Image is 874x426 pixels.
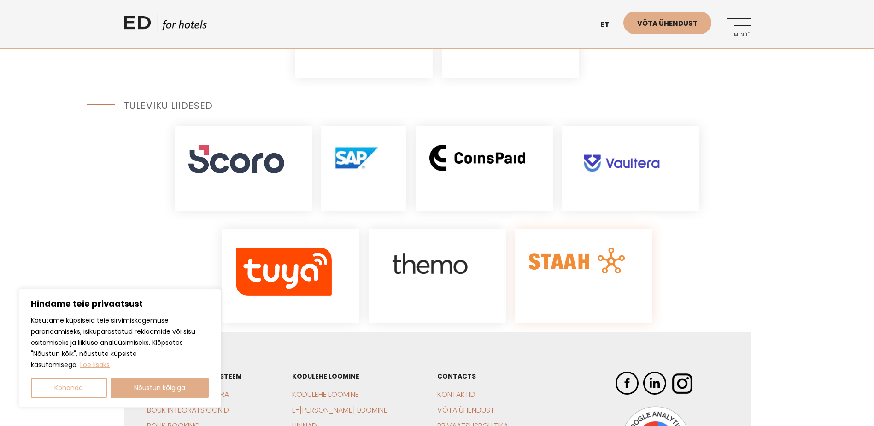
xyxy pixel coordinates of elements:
[80,360,110,370] a: Loe lisaks
[725,32,751,38] span: Menüü
[31,315,209,370] p: Kasutame küpsiseid teie sirvimiskogemuse parandamiseks, isikupärastatud reklaamide või sisu esita...
[31,378,107,398] button: Kohanda
[437,389,475,400] a: Kontaktid
[596,14,623,36] a: et
[111,378,209,398] button: Nõustun kõigiga
[292,372,405,381] h3: Kodulehe loomine
[124,14,207,37] a: ED HOTELS
[623,12,711,34] a: Võta ühendust
[31,298,209,309] p: Hindame teie privaatsust
[292,389,359,400] a: Kodulehe loomine
[124,99,751,112] h5: Tuleviku liidesed
[725,12,751,37] a: Menüü
[437,372,550,381] h3: CONTACTS
[292,405,387,415] a: E-[PERSON_NAME] loomine
[643,372,666,395] img: ED Hotels LinkedIn
[437,405,494,415] a: Võta ühendust
[616,372,639,395] img: ED Hotels Facebook
[671,372,694,395] img: ED Hotels Instagram
[147,405,229,415] a: BOUK Integratsioonid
